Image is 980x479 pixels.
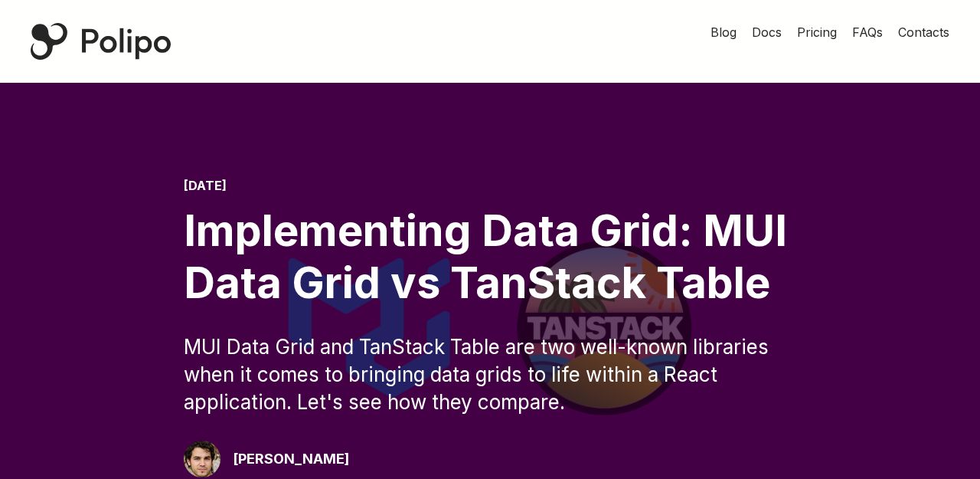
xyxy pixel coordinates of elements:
img: Giorgio Pari Polipo [184,441,220,477]
a: FAQs [852,23,883,41]
div: [PERSON_NAME] [233,448,349,470]
a: Blog [710,23,737,41]
span: Pricing [797,25,837,40]
div: MUI Data Grid and TanStack Table are two well-known libraries when it comes to bringing data grid... [184,333,796,416]
span: Contacts [898,25,949,40]
time: [DATE] [184,178,227,193]
a: Pricing [797,23,837,41]
a: Docs [752,23,782,41]
span: Docs [752,25,782,40]
span: Blog [710,25,737,40]
span: FAQs [852,25,883,40]
div: Implementing Data Grid: MUI Data Grid vs TanStack Table [184,205,796,308]
a: Contacts [898,23,949,41]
